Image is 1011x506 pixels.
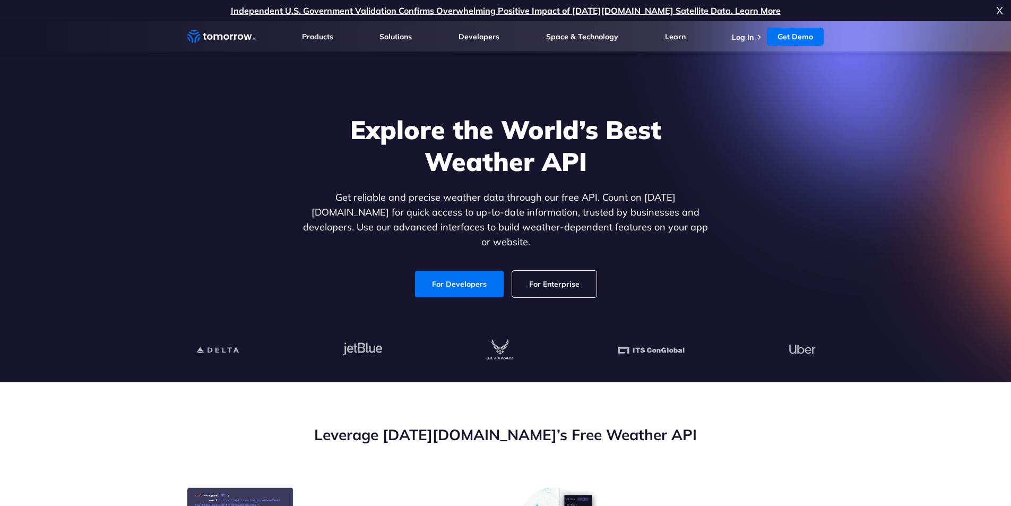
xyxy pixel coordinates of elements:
a: Space & Technology [546,32,618,41]
p: Get reliable and precise weather data through our free API. Count on [DATE][DOMAIN_NAME] for quic... [301,190,711,250]
h2: Leverage [DATE][DOMAIN_NAME]’s Free Weather API [187,425,824,445]
h1: Explore the World’s Best Weather API [301,114,711,177]
a: Solutions [379,32,412,41]
a: Products [302,32,333,41]
a: Independent U.S. Government Validation Confirms Overwhelming Positive Impact of [DATE][DOMAIN_NAM... [231,5,781,16]
a: Developers [459,32,499,41]
a: Home link [187,29,256,45]
a: Log In [732,32,754,42]
a: For Developers [415,271,504,297]
a: Get Demo [767,28,824,46]
a: For Enterprise [512,271,597,297]
a: Learn [665,32,686,41]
